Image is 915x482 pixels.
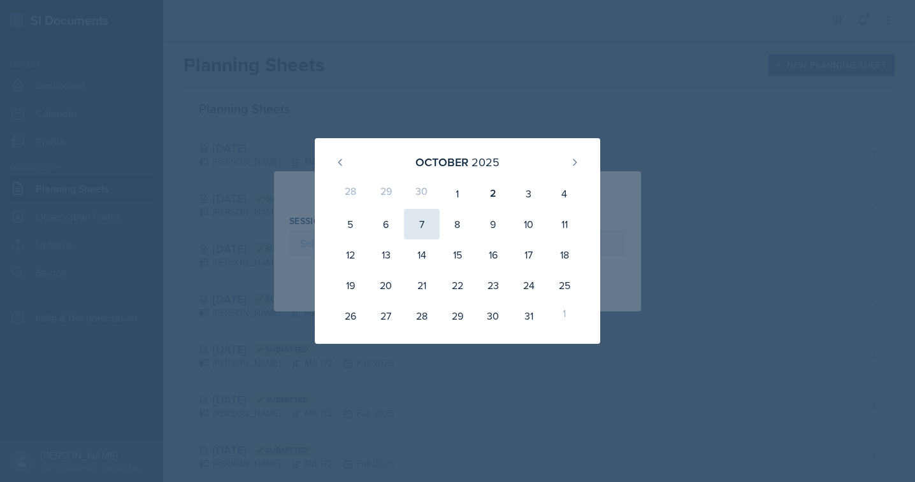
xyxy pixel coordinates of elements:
div: 2025 [472,153,500,171]
div: 26 [333,301,368,331]
div: 7 [404,209,440,239]
div: 16 [475,239,511,270]
div: 28 [404,301,440,331]
div: 22 [440,270,475,301]
div: 6 [368,209,404,239]
div: 5 [333,209,368,239]
div: 8 [440,209,475,239]
div: 29 [440,301,475,331]
div: 24 [511,270,547,301]
div: 12 [333,239,368,270]
div: 30 [475,301,511,331]
div: 10 [511,209,547,239]
div: 15 [440,239,475,270]
div: 27 [368,301,404,331]
div: 28 [333,178,368,209]
div: 3 [511,178,547,209]
div: 17 [511,239,547,270]
div: 1 [440,178,475,209]
div: 25 [547,270,582,301]
div: 13 [368,239,404,270]
div: 19 [333,270,368,301]
div: 29 [368,178,404,209]
div: 21 [404,270,440,301]
div: 11 [547,209,582,239]
div: 9 [475,209,511,239]
div: 31 [511,301,547,331]
div: 18 [547,239,582,270]
div: 4 [547,178,582,209]
div: 20 [368,270,404,301]
div: 2 [475,178,511,209]
div: 30 [404,178,440,209]
div: October [415,153,468,171]
div: 1 [547,301,582,331]
div: 23 [475,270,511,301]
div: 14 [404,239,440,270]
